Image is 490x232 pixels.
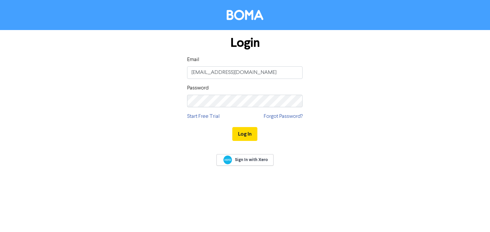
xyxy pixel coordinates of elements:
[187,113,220,120] a: Start Free Trial
[264,113,303,120] a: Forgot Password?
[227,10,263,20] img: BOMA Logo
[187,35,303,50] h1: Login
[235,157,268,163] span: Sign In with Xero
[216,154,273,166] a: Sign In with Xero
[187,84,209,92] label: Password
[187,56,199,64] label: Email
[232,127,257,141] button: Log In
[223,155,232,164] img: Xero logo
